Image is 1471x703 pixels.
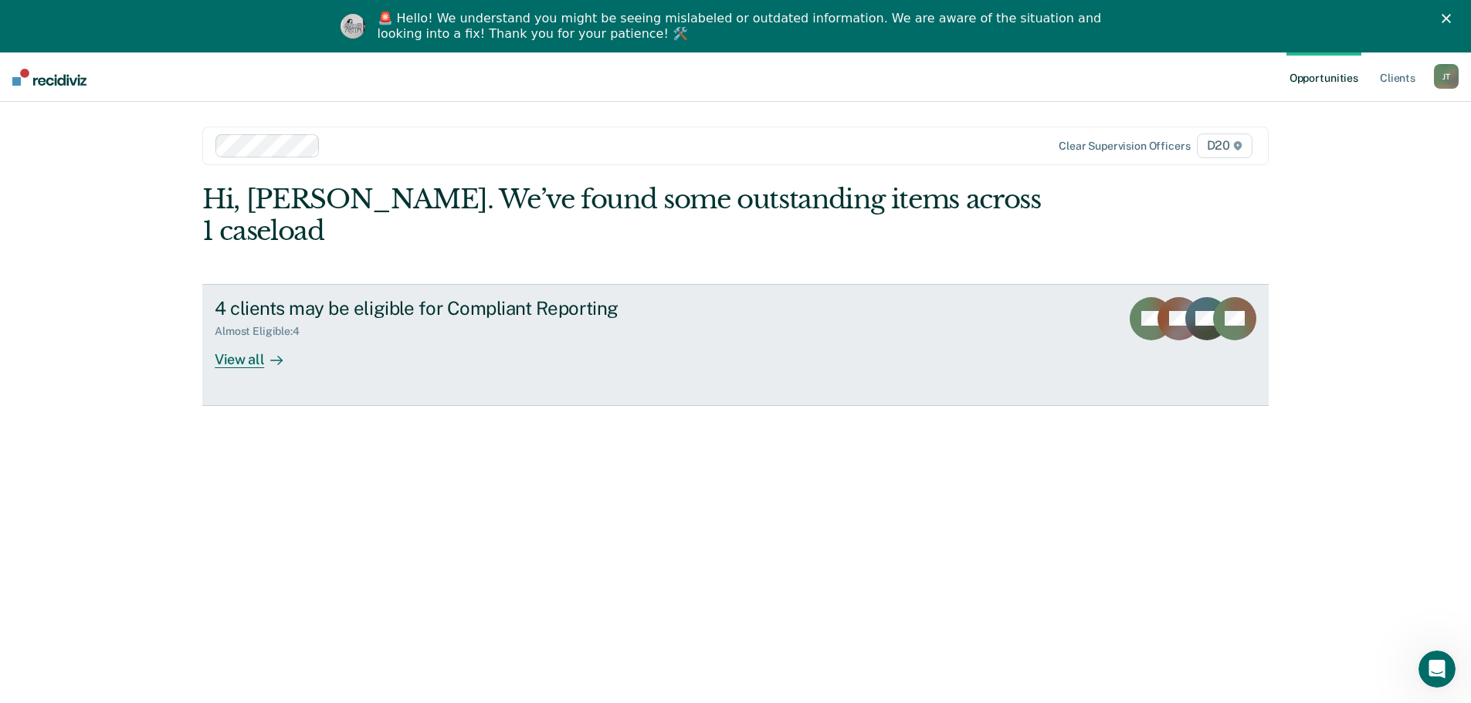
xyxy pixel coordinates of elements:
[215,297,757,319] div: 4 clients may be eligible for Compliant Reporting
[341,14,365,39] img: Profile image for Kim
[1286,52,1361,102] a: Opportunities
[1418,651,1456,688] iframe: Intercom live chat
[215,325,312,338] div: Almost Eligible : 4
[1377,52,1418,102] a: Clients
[1434,64,1459,89] button: JT
[202,184,1056,247] div: Hi, [PERSON_NAME]. We’ve found some outstanding items across 1 caseload
[12,69,86,86] img: Recidiviz
[202,284,1269,406] a: 4 clients may be eligible for Compliant ReportingAlmost Eligible:4View all
[215,338,301,368] div: View all
[1442,14,1457,23] div: Close
[1197,134,1252,158] span: D20
[1059,140,1190,153] div: Clear supervision officers
[378,11,1107,42] div: 🚨 Hello! We understand you might be seeing mislabeled or outdated information. We are aware of th...
[1434,64,1459,89] div: J T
